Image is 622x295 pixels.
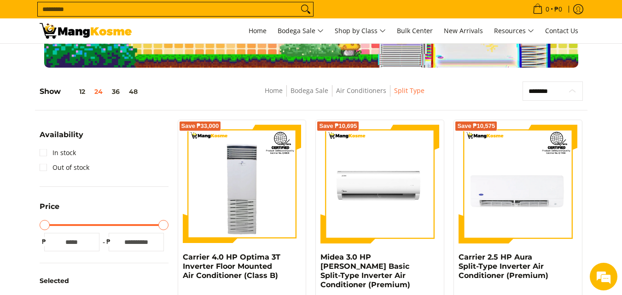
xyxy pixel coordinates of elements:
a: Home [265,86,283,95]
button: 24 [90,88,107,95]
span: Contact Us [545,26,578,35]
a: Bodega Sale [291,86,328,95]
a: In stock [40,145,76,160]
span: Bodega Sale [278,25,324,37]
span: Save ₱33,000 [181,123,219,129]
span: We are offline. Please leave us a message. [19,89,161,182]
span: ₱ [104,237,113,246]
span: Availability [40,131,83,139]
a: Midea 3.0 HP [PERSON_NAME] Basic Split-Type Inverter Air Conditioner (Premium) [320,253,410,289]
a: New Arrivals [439,18,488,43]
nav: Main Menu [141,18,583,43]
h6: Selected [40,277,169,285]
summary: Open [40,131,83,145]
em: Submit [135,229,167,242]
a: Home [244,18,271,43]
span: New Arrivals [444,26,483,35]
a: Out of stock [40,160,89,175]
img: Carrier 2.5 HP Aura Split-Type Inverter Air Conditioner (Premium) [459,125,577,243]
a: Bodega Sale [273,18,328,43]
span: Save ₱10,575 [457,123,495,129]
img: Midea 3.0 HP Celest Basic Split-Type Inverter Air Conditioner (Premium) [320,125,439,243]
span: Resources [494,25,534,37]
nav: Breadcrumbs [203,85,487,106]
span: ₱0 [553,6,564,12]
span: Price [40,203,59,210]
a: Contact Us [541,18,583,43]
div: Leave a message [48,52,155,64]
a: Resources [489,18,539,43]
button: 36 [107,88,124,95]
span: Shop by Class [335,25,386,37]
span: • [530,4,565,14]
textarea: Type your message and click 'Submit' [5,197,175,229]
span: ₱ [40,237,49,246]
button: Search [298,2,313,16]
summary: Open [40,203,59,217]
a: Bulk Center [392,18,437,43]
span: 0 [544,6,551,12]
button: 12 [61,88,90,95]
span: Home [249,26,267,35]
a: Air Conditioners [336,86,386,95]
button: 48 [124,88,142,95]
span: Bulk Center [397,26,433,35]
h5: Show [40,87,142,96]
img: Bodega Sale Aircon l Mang Kosme: Home Appliances Warehouse Sale Split Type [40,23,132,39]
img: Carrier 4.0 HP Optima 3T Inverter Floor Mounted Air Conditioner (Class B) [183,125,302,243]
a: Carrier 4.0 HP Optima 3T Inverter Floor Mounted Air Conditioner (Class B) [183,253,280,280]
span: Save ₱10,695 [319,123,357,129]
a: Carrier 2.5 HP Aura Split-Type Inverter Air Conditioner (Premium) [459,253,548,280]
span: Split Type [394,85,424,97]
div: Minimize live chat window [151,5,173,27]
a: Shop by Class [330,18,390,43]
